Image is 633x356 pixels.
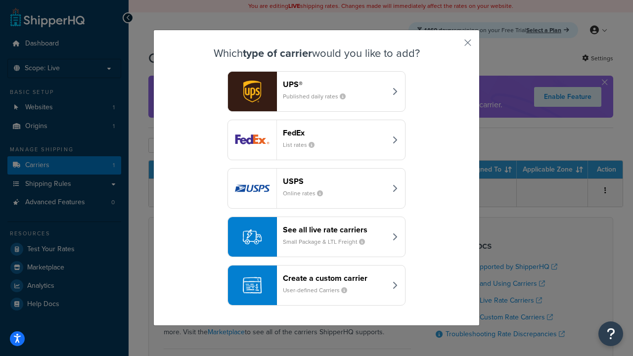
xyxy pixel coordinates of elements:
strong: type of carrier [243,45,312,61]
img: usps logo [228,169,276,208]
small: Published daily rates [283,92,354,101]
button: Open Resource Center [598,321,623,346]
header: Create a custom carrier [283,273,386,283]
button: usps logoUSPSOnline rates [227,168,406,209]
button: fedEx logoFedExList rates [227,120,406,160]
img: ups logo [228,72,276,111]
header: UPS® [283,80,386,89]
button: Create a custom carrierUser-defined Carriers [227,265,406,306]
small: Online rates [283,189,331,198]
button: ups logoUPS®Published daily rates [227,71,406,112]
small: List rates [283,140,322,149]
small: User-defined Carriers [283,286,355,295]
img: icon-carrier-custom-c93b8a24.svg [243,276,262,295]
header: USPS [283,177,386,186]
header: FedEx [283,128,386,137]
img: fedEx logo [228,120,276,160]
img: icon-carrier-liverate-becf4550.svg [243,227,262,246]
h3: Which would you like to add? [179,47,454,59]
header: See all live rate carriers [283,225,386,234]
button: See all live rate carriersSmall Package & LTL Freight [227,217,406,257]
small: Small Package & LTL Freight [283,237,373,246]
